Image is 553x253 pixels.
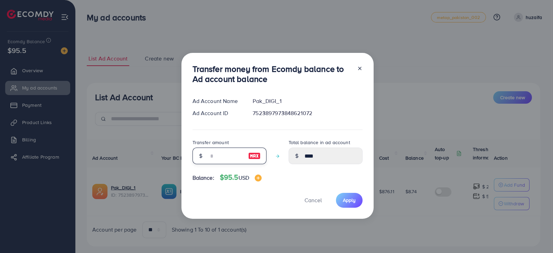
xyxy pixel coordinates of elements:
label: Transfer amount [193,139,229,146]
h4: $95.5 [220,173,262,182]
button: Apply [336,193,363,208]
h3: Transfer money from Ecomdy balance to Ad account balance [193,64,352,84]
span: USD [238,174,249,181]
div: Ad Account Name [187,97,247,105]
button: Cancel [296,193,330,208]
img: image [248,152,261,160]
img: image [255,175,262,181]
iframe: Chat [524,222,548,248]
div: 7523897973848621072 [247,109,368,117]
div: Ad Account ID [187,109,247,117]
span: Apply [343,197,356,204]
div: Pak_DIGI_1 [247,97,368,105]
span: Cancel [304,196,322,204]
label: Total balance in ad account [289,139,350,146]
span: Balance: [193,174,214,182]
